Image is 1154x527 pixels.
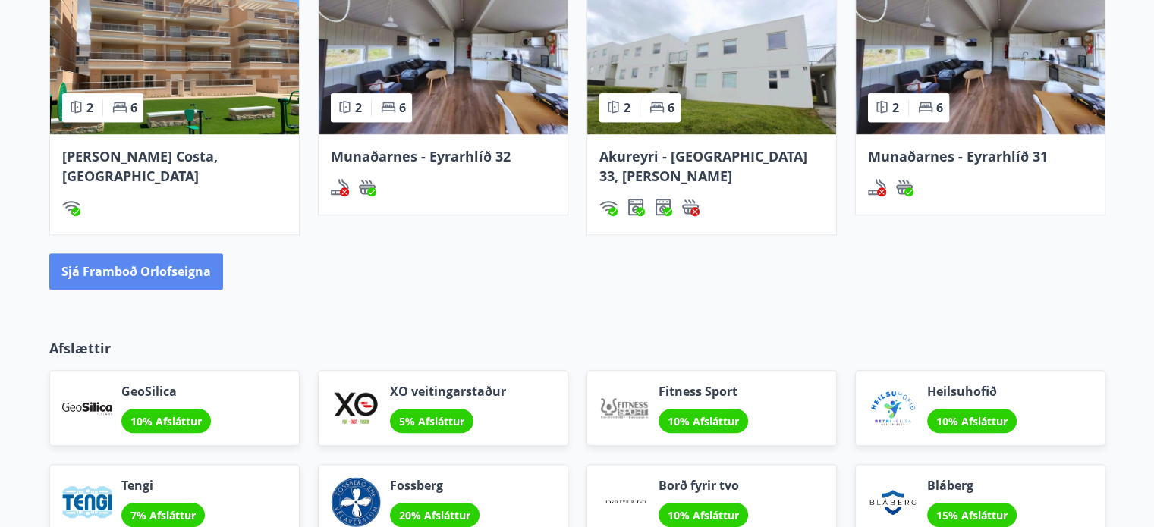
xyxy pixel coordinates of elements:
div: Þvottavél [627,198,645,216]
span: 6 [130,99,137,116]
div: Þráðlaust net [62,198,80,216]
img: HJRyFFsYp6qjeUYhR4dAD8CaCEsnIFYZ05miwXoh.svg [599,198,618,216]
div: Heitur pottur [358,178,376,196]
span: 2 [624,99,630,116]
img: hddCLTAnxqFUMr1fxmbGG8zWilo2syolR0f9UjPn.svg [654,198,672,216]
span: Fossberg [390,477,480,494]
span: 20% Afsláttur [399,508,470,522]
div: Þráðlaust net [599,198,618,216]
span: Fitness Sport [659,383,748,400]
p: Afslættir [49,338,1105,358]
span: 2 [86,99,93,116]
span: 10% Afsláttur [936,414,1008,428]
span: 6 [668,99,674,116]
span: Akureyri - [GEOGRAPHIC_DATA] 33, [PERSON_NAME] [599,147,807,185]
img: h89QDIuHlAdpqTriuIvuEWkTH976fOgBEOOeu1mi.svg [895,178,913,196]
img: QNIUl6Cv9L9rHgMXwuzGLuiJOj7RKqxk9mBFPqjq.svg [868,178,886,196]
span: 10% Afsláttur [668,508,739,522]
div: Heitur pottur [681,198,700,216]
span: [PERSON_NAME] Costa, [GEOGRAPHIC_DATA] [62,147,218,185]
span: 7% Afsláttur [130,508,196,522]
span: 6 [936,99,943,116]
span: Munaðarnes - Eyrarhlíð 32 [331,147,511,165]
span: XO veitingarstaður [390,383,506,400]
img: h89QDIuHlAdpqTriuIvuEWkTH976fOgBEOOeu1mi.svg [358,178,376,196]
span: 5% Afsláttur [399,414,464,428]
div: Reykingar / Vape [868,178,886,196]
span: Heilsuhofið [927,383,1017,400]
span: Borð fyrir tvo [659,477,748,494]
div: Reykingar / Vape [331,178,349,196]
span: Munaðarnes - Eyrarhlíð 31 [868,147,1048,165]
img: QNIUl6Cv9L9rHgMXwuzGLuiJOj7RKqxk9mBFPqjq.svg [331,178,349,196]
span: GeoSilica [121,383,211,400]
span: 10% Afsláttur [668,414,739,428]
span: 15% Afsláttur [936,508,1008,522]
div: Þurrkari [654,198,672,216]
img: HJRyFFsYp6qjeUYhR4dAD8CaCEsnIFYZ05miwXoh.svg [62,198,80,216]
span: 6 [399,99,406,116]
button: Sjá framboð orlofseigna [49,253,223,290]
span: 10% Afsláttur [130,414,202,428]
span: Bláberg [927,477,1017,494]
span: 2 [355,99,362,116]
img: h89QDIuHlAdpqTriuIvuEWkTH976fOgBEOOeu1mi.svg [681,198,700,216]
div: Heitur pottur [895,178,913,196]
span: Tengi [121,477,205,494]
span: 2 [892,99,899,116]
img: Dl16BY4EX9PAW649lg1C3oBuIaAsR6QVDQBO2cTm.svg [627,198,645,216]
